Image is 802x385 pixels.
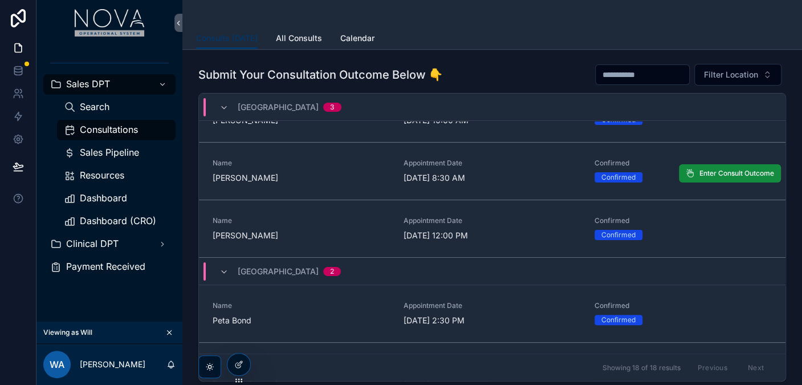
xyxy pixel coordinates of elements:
a: Consults [DATE] [196,28,258,50]
span: Search [80,101,109,113]
span: Confirmed [595,159,772,168]
span: Clinical DPT [66,238,119,250]
span: Confirmed [595,301,772,310]
div: Confirmed [601,230,636,240]
a: Search [57,97,176,117]
span: Viewing as Will [43,328,92,337]
button: Enter Consult Outcome [679,164,781,183]
span: Showing 18 of 18 results [602,363,680,372]
span: All Consults [276,33,322,44]
span: Appointment Date [404,216,581,225]
span: Name [213,301,390,310]
span: Payment Received [66,261,145,273]
a: Consultations [57,120,176,140]
span: [GEOGRAPHIC_DATA] [238,102,319,113]
span: [DATE] 2:30 PM [404,315,581,326]
span: Dashboard [80,192,127,204]
a: NamePeta BondAppointment Date[DATE] 2:30 PMConfirmedConfirmed [199,285,785,343]
span: Calendar [340,33,374,44]
span: Name [213,216,390,225]
span: WA [50,358,64,371]
a: Dashboard (CRO) [57,211,176,232]
div: Confirmed [601,172,636,183]
button: Select Button [694,64,781,86]
a: Sales DPT [43,74,176,95]
span: [PERSON_NAME] [213,230,390,241]
a: Sales Pipeline [57,143,176,163]
a: Dashboard [57,188,176,209]
span: Appointment Date [404,159,581,168]
a: All Consults [276,28,322,51]
a: Name[PERSON_NAME]Appointment Date[DATE] 12:00 PMConfirmedConfirmed [199,200,785,258]
span: [DATE] 8:30 AM [404,172,581,184]
a: Name[PERSON_NAME]Appointment Date[DATE] 8:30 AMConfirmedConfirmedEnter Consult Outcome [199,143,785,200]
img: App logo [75,9,145,37]
span: [DATE] 12:00 PM [404,230,581,241]
div: scrollable content [36,46,182,292]
span: [GEOGRAPHIC_DATA] [238,266,319,277]
a: Payment Received [43,257,176,277]
span: Peta Bond [213,315,390,326]
span: Resources [80,169,124,181]
a: Clinical DPT [43,234,176,254]
span: Confirmed [595,216,772,225]
div: Confirmed [601,315,636,325]
div: 2 [330,267,334,276]
span: Enter Consult Outcome [699,169,774,178]
a: Calendar [340,28,374,51]
span: Consults [DATE] [196,33,258,44]
span: Consultations [80,124,138,136]
span: Appointment Date [404,301,581,310]
span: Name [213,159,390,168]
span: Sales Pipeline [80,147,139,159]
span: Filter Location [704,69,758,80]
h1: Submit Your Consultation Outcome Below 👇 [198,67,443,83]
span: Sales DPT [66,78,110,90]
a: Resources [57,165,176,186]
p: [PERSON_NAME] [80,359,145,370]
span: Dashboard (CRO) [80,215,156,227]
span: [PERSON_NAME] [213,172,390,184]
div: 3 [330,103,335,112]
